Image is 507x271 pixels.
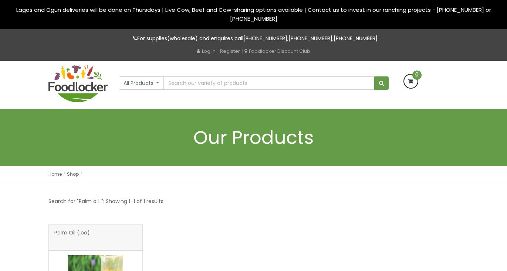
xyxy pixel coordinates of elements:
[48,65,108,102] img: FoodLocker
[48,197,163,206] p: Search for "Palm oiL ": Showing 1–1 of 1 results
[163,76,374,90] input: Search our variety of products
[217,47,219,55] span: |
[54,230,90,245] span: Palm Oil (Ibo)
[48,127,459,148] h1: Our Products
[197,48,216,55] a: Log in
[334,35,378,42] a: [PHONE_NUMBER]
[220,48,240,55] a: Register
[119,76,164,90] button: All Products
[48,34,459,43] p: For supplies(wholesale) and enquires call , ,
[67,171,79,177] a: Shop
[244,48,310,55] a: Foodlocker Discount Club
[243,35,287,42] a: [PHONE_NUMBER]
[16,6,491,23] span: Lagos and Ogun deliveries will be done on Thursdays | Live Cow, Beef and Cow-sharing options avai...
[241,47,243,55] span: |
[288,35,332,42] a: [PHONE_NUMBER]
[48,171,62,177] a: Home
[412,71,422,80] span: 0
